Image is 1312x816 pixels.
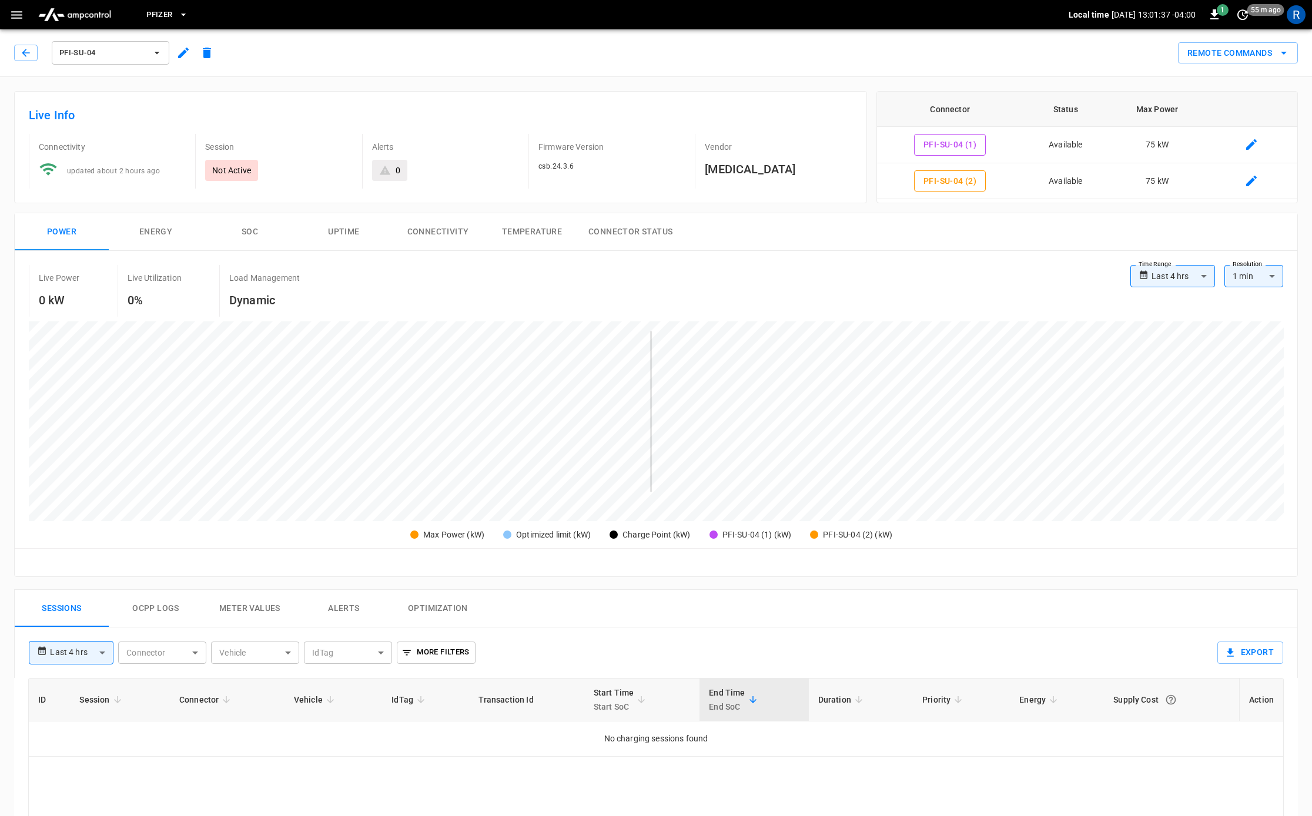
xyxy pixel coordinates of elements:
p: Not Active [212,164,251,176]
span: Energy [1019,693,1061,707]
span: End TimeEnd SoC [709,686,760,714]
button: More Filters [397,642,475,664]
button: PFI-SU-04 (2) [914,170,986,192]
th: Action [1239,679,1283,721]
span: PFI-SU-04 [59,46,146,60]
span: Session [79,693,125,707]
th: Transaction Id [469,679,584,721]
span: 1 [1217,4,1229,16]
button: Uptime [297,213,391,251]
div: Charge Point (kW) [622,529,691,541]
label: Time Range [1139,260,1172,269]
button: Power [15,213,109,251]
span: 55 m ago [1247,4,1284,16]
div: PFI-SU-04 (1) (kW) [722,529,792,541]
div: 1 min [1224,265,1283,287]
div: remote commands options [1178,42,1298,64]
p: Local time [1069,9,1109,21]
h6: [MEDICAL_DATA] [705,160,852,179]
span: csb.24.3.6 [538,162,574,170]
span: Duration [818,693,866,707]
div: Last 4 hrs [50,642,113,664]
p: Session [205,141,352,153]
p: End SoC [709,700,745,714]
label: Resolution [1233,260,1262,269]
p: Alerts [372,141,519,153]
button: Meter Values [203,590,297,627]
button: SOC [203,213,297,251]
th: ID [29,679,70,721]
button: Sessions [15,590,109,627]
button: The cost of your charging session based on your supply rates [1160,689,1182,710]
h6: Dynamic [229,291,300,310]
p: Live Utilization [128,272,182,284]
button: Remote Commands [1178,42,1298,64]
p: Firmware Version [538,141,685,153]
th: Status [1023,92,1108,127]
p: [DATE] 13:01:37 -04:00 [1112,9,1196,21]
button: Connector Status [579,213,682,251]
h6: 0 kW [39,291,80,310]
th: Max Power [1108,92,1206,127]
button: Alerts [297,590,391,627]
img: ampcontrol.io logo [34,4,116,26]
td: Available [1023,163,1108,200]
button: Export [1217,642,1283,664]
td: 75 kW [1108,163,1206,200]
p: Connectivity [39,141,186,153]
button: set refresh interval [1233,5,1252,24]
span: updated about 2 hours ago [67,167,160,175]
div: Max Power (kW) [423,529,484,541]
table: connector table [877,92,1297,199]
div: 0 [396,164,400,176]
button: Pfizer [142,4,192,26]
button: PFI-SU-04 (1) [914,134,986,156]
button: Ocpp logs [109,590,203,627]
button: Optimization [391,590,485,627]
div: End Time [709,686,745,714]
div: Supply Cost [1113,689,1230,710]
button: Temperature [485,213,579,251]
button: PFI-SU-04 [52,41,169,65]
p: Start SoC [594,700,634,714]
span: Start TimeStart SoC [594,686,650,714]
div: Optimized limit (kW) [516,529,591,541]
p: Live Power [39,272,80,284]
span: Connector [179,693,234,707]
div: Last 4 hrs [1152,265,1215,287]
span: Vehicle [294,693,338,707]
span: Priority [922,693,966,707]
span: IdTag [391,693,429,707]
span: Pfizer [146,8,172,22]
button: Energy [109,213,203,251]
button: Connectivity [391,213,485,251]
th: Connector [877,92,1023,127]
td: No charging sessions found [29,721,1283,757]
div: profile-icon [1287,5,1306,24]
td: Available [1023,127,1108,163]
p: Vendor [705,141,852,153]
div: Start Time [594,686,634,714]
h6: Live Info [29,106,852,125]
table: sessions table [29,679,1283,757]
td: 75 kW [1108,127,1206,163]
div: PFI-SU-04 (2) (kW) [823,529,892,541]
p: Load Management [229,272,300,284]
h6: 0% [128,291,182,310]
